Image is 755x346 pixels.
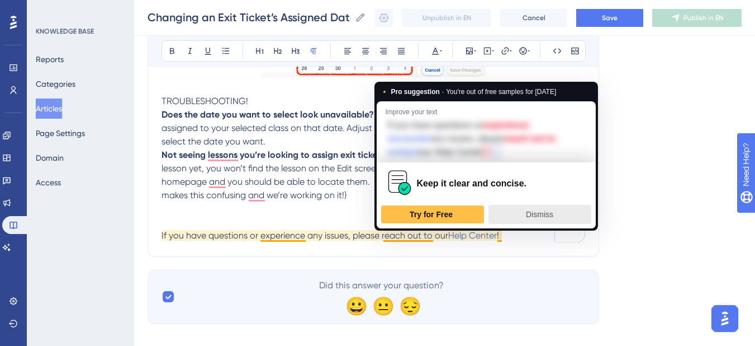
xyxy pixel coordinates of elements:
[36,74,75,94] button: Categories
[372,297,390,315] div: 😐
[500,9,567,27] button: Cancel
[652,9,742,27] button: Publish in EN
[36,123,85,143] button: Page Settings
[36,172,61,193] button: Access
[422,13,471,22] span: Unpublish in EN
[576,9,643,27] button: Save
[26,3,70,16] span: Need Help?
[162,230,448,241] span: If you have questions or experience any issues, please reach out to our
[399,297,417,315] div: 😔
[497,230,499,241] span: !
[523,13,545,22] span: Cancel
[683,13,723,22] span: Publish in EN
[708,302,742,335] iframe: UserGuiding AI Assistant Launcher
[162,109,374,120] strong: Does the date you want to select look unavailable?
[162,149,403,160] strong: Not seeing lessons you’re looking to assign exit tickets for?
[36,49,64,69] button: Reports
[448,230,497,241] a: Help Center
[162,109,578,147] span: That’s because you already have an exit ticket assigned to your selected class on that date. Adju...
[345,297,363,315] div: 😀
[148,10,350,25] input: Article Name
[402,9,491,27] button: Unpublish in EN
[602,13,618,22] span: Save
[36,99,62,119] button: Articles
[36,27,94,36] div: KNOWLEDGE BASE
[36,148,64,168] button: Domain
[162,163,581,200] span: ” button from your homepage and you should be able to locate them. (psst: we know the message on ...
[319,279,444,292] span: Did this answer your question?
[162,96,248,106] span: TROUBLESHOOTING!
